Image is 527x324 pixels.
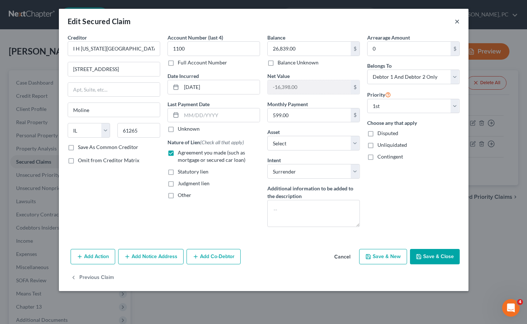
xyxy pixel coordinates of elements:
input: MM/DD/YYYY [181,108,260,122]
label: Choose any that apply [367,119,460,127]
label: Net Value [267,72,290,80]
span: Disputed [377,130,398,136]
div: $ [351,42,360,56]
span: Asset [267,129,280,135]
label: Full Account Number [178,59,227,66]
span: Statutory lien [178,168,208,175]
input: Apt, Suite, etc... [68,83,160,97]
label: Nature of Lien [167,138,244,146]
span: 4 [517,299,523,305]
label: Intent [267,156,281,164]
label: Save As Common Creditor [78,144,138,151]
span: Contingent [377,153,403,160]
input: Enter zip... [117,123,160,138]
label: Balance [267,34,285,41]
div: $ [451,42,459,56]
span: Omit from Creditor Matrix [78,157,139,163]
button: Cancel [328,250,356,264]
input: 0.00 [268,42,351,56]
div: $ [351,80,360,94]
input: Search creditor by name... [68,41,160,56]
button: Save & New [359,249,407,264]
button: Add Notice Address [118,249,184,264]
span: Other [178,192,191,198]
input: Enter city... [68,103,160,117]
button: Add Action [71,249,115,264]
input: MM/DD/YYYY [181,80,260,94]
input: 0.00 [368,42,451,56]
label: Balance Unknown [278,59,319,66]
label: Monthly Payment [267,100,308,108]
input: 0.00 [268,108,351,122]
div: $ [351,108,360,122]
input: XXXX [167,41,260,56]
span: Agreement you made (such as mortgage or secured car loan) [178,149,245,163]
span: Belongs To [367,63,392,69]
span: Unliquidated [377,142,407,148]
span: (Check all that apply) [200,139,244,145]
button: Save & Close [410,249,460,264]
span: Creditor [68,34,87,41]
label: Priority [367,90,391,99]
label: Date Incurred [167,72,199,80]
input: Enter address... [68,62,160,76]
input: 0.00 [268,80,351,94]
label: Unknown [178,125,200,133]
iframe: Intercom live chat [502,299,520,317]
label: Arrearage Amount [367,34,410,41]
label: Account Number (last 4) [167,34,223,41]
button: × [455,17,460,26]
label: Additional information to be added to the description [267,185,360,200]
div: Edit Secured Claim [68,16,131,26]
button: Add Co-Debtor [187,249,241,264]
label: Last Payment Date [167,100,210,108]
span: Judgment lien [178,180,210,186]
button: Previous Claim [71,270,114,286]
